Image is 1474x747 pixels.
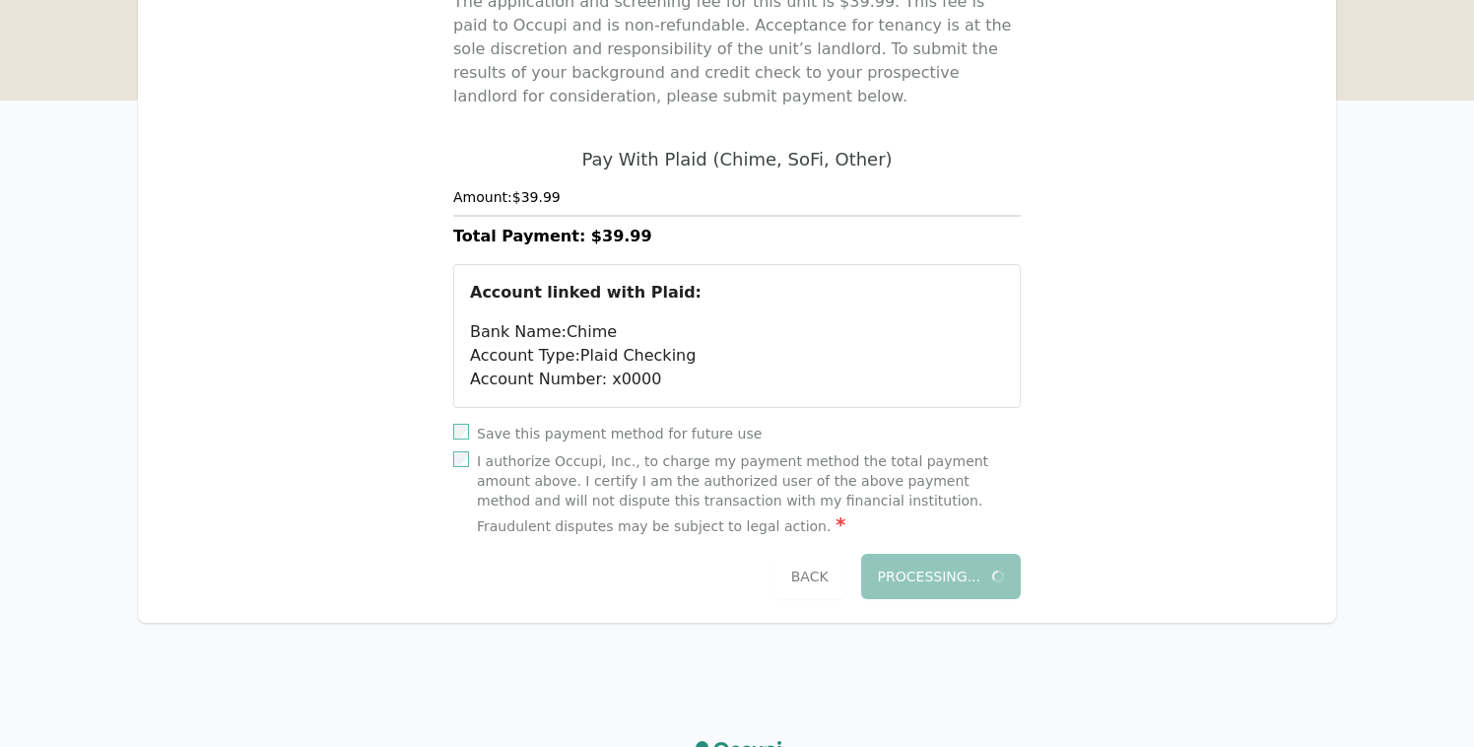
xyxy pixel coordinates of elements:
[470,281,1004,320] div: Account linked with Plaid:
[477,424,762,443] label: Save this payment method for future use
[477,451,1021,538] label: I authorize Occupi, Inc., to charge my payment method the total payment amount above. I certify I...
[470,320,1004,344] div: Bank Name: Chime
[453,225,1021,248] h3: Total Payment: $39.99
[581,148,892,171] h2: Pay With Plaid (Chime, SoFi, Other)
[470,368,1004,391] div: Account Number: x 0000
[453,187,1021,207] h4: Amount: $39.99
[470,344,1004,368] div: Account Type: Plaid Checking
